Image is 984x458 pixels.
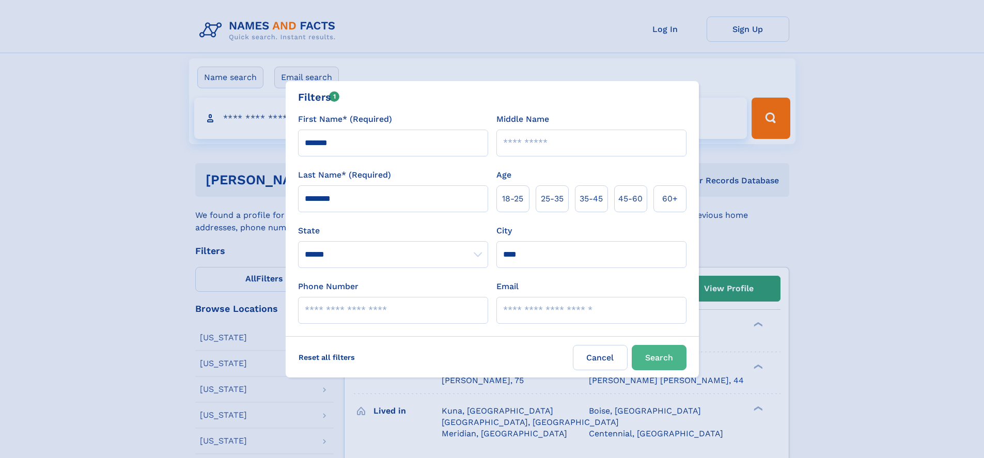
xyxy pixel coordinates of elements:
label: Age [496,169,511,181]
label: First Name* (Required) [298,113,392,125]
span: 35‑45 [580,193,603,205]
label: Middle Name [496,113,549,125]
div: Filters [298,89,340,105]
label: Email [496,280,519,293]
span: 18‑25 [502,193,523,205]
label: State [298,225,488,237]
span: 60+ [662,193,678,205]
span: 25‑35 [541,193,564,205]
label: Last Name* (Required) [298,169,391,181]
span: 45‑60 [618,193,643,205]
label: Cancel [573,345,628,370]
button: Search [632,345,686,370]
label: City [496,225,512,237]
label: Reset all filters [292,345,362,370]
label: Phone Number [298,280,358,293]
